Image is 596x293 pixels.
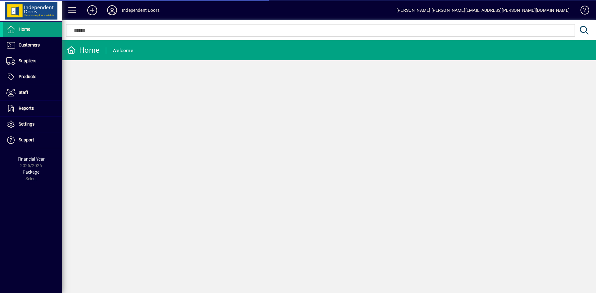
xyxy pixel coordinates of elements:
[3,85,62,100] a: Staff
[23,170,39,175] span: Package
[3,53,62,69] a: Suppliers
[19,27,30,32] span: Home
[19,137,34,142] span: Support
[67,45,100,55] div: Home
[19,106,34,111] span: Reports
[19,58,36,63] span: Suppliers
[102,5,122,16] button: Profile
[19,122,34,127] span: Settings
[19,42,40,47] span: Customers
[112,46,133,55] div: Welcome
[576,1,588,21] a: Knowledge Base
[19,90,28,95] span: Staff
[18,157,45,162] span: Financial Year
[3,132,62,148] a: Support
[82,5,102,16] button: Add
[19,74,36,79] span: Products
[122,5,160,15] div: Independent Doors
[3,101,62,116] a: Reports
[3,69,62,85] a: Products
[3,38,62,53] a: Customers
[396,5,570,15] div: [PERSON_NAME] [PERSON_NAME][EMAIL_ADDRESS][PERSON_NAME][DOMAIN_NAME]
[3,117,62,132] a: Settings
